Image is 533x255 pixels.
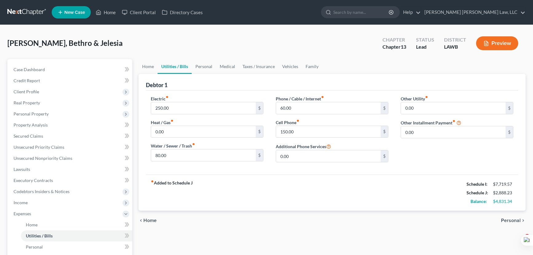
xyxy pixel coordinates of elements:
[192,143,195,146] i: fiber_manual_record
[512,234,527,249] iframe: Intercom live chat
[276,150,381,162] input: --
[444,43,466,51] div: LAWB
[14,156,72,161] span: Unsecured Nonpriority Claims
[302,59,322,74] a: Family
[14,167,30,172] span: Lawsuits
[296,119,299,122] i: fiber_manual_record
[501,218,521,223] span: Personal
[506,126,513,138] div: $
[525,234,530,239] span: 4
[9,153,132,164] a: Unsecured Nonpriority Claims
[64,10,85,15] span: New Case
[401,119,455,126] label: Other Installment Payment
[26,233,53,238] span: Utilities / Bills
[14,100,40,105] span: Real Property
[279,59,302,74] a: Vehicles
[151,149,256,161] input: --
[151,126,256,138] input: --
[14,89,39,94] span: Client Profile
[333,6,390,18] input: Search by name...
[476,36,518,50] button: Preview
[216,59,239,74] a: Medical
[400,7,421,18] a: Help
[471,199,487,204] strong: Balance:
[14,133,43,139] span: Secured Claims
[14,67,45,72] span: Case Dashboard
[276,95,324,102] label: Phone / Cable / Internet
[276,143,331,150] label: Additional Phone Services
[401,102,506,114] input: --
[256,149,263,161] div: $
[151,95,169,102] label: Electric
[381,150,388,162] div: $
[21,219,132,230] a: Home
[151,119,174,126] label: Heat / Gas
[151,180,193,206] strong: Added to Schedule J
[381,102,388,114] div: $
[421,7,525,18] a: [PERSON_NAME] [PERSON_NAME] Law, LLC
[14,178,53,183] span: Executory Contracts
[170,119,174,122] i: fiber_manual_record
[158,59,192,74] a: Utilities / Bills
[416,36,434,43] div: Status
[9,64,132,75] a: Case Dashboard
[444,36,466,43] div: District
[401,126,506,138] input: --
[26,244,43,249] span: Personal
[506,102,513,114] div: $
[138,218,157,223] button: chevron_left Home
[416,43,434,51] div: Lead
[239,59,279,74] a: Taxes / Insurance
[381,126,388,138] div: $
[159,7,206,18] a: Directory Cases
[276,102,381,114] input: --
[26,222,38,227] span: Home
[21,230,132,241] a: Utilities / Bills
[383,43,406,51] div: Chapter
[401,44,406,50] span: 13
[256,102,263,114] div: $
[276,119,299,126] label: Cell Phone
[151,180,154,183] i: fiber_manual_record
[9,175,132,186] a: Executory Contracts
[119,7,159,18] a: Client Portal
[138,218,143,223] i: chevron_left
[321,95,324,99] i: fiber_manual_record
[14,78,40,83] span: Credit Report
[192,59,216,74] a: Personal
[14,122,48,127] span: Property Analysis
[493,190,513,196] div: $2,888.23
[521,218,526,223] i: chevron_right
[7,38,123,47] span: [PERSON_NAME], Bethro & Jelesia
[14,211,31,216] span: Expenses
[9,142,132,153] a: Unsecured Priority Claims
[14,111,49,116] span: Personal Property
[501,218,526,223] button: Personal chevron_right
[9,164,132,175] a: Lawsuits
[93,7,119,18] a: Home
[452,119,455,123] i: fiber_manual_record
[151,102,256,114] input: --
[401,95,428,102] label: Other Utility
[143,218,157,223] span: Home
[166,95,169,99] i: fiber_manual_record
[9,119,132,131] a: Property Analysis
[9,75,132,86] a: Credit Report
[256,126,263,138] div: $
[383,36,406,43] div: Chapter
[151,143,195,149] label: Water / Sewer / Trash
[21,241,132,253] a: Personal
[14,189,70,194] span: Codebtors Insiders & Notices
[138,59,158,74] a: Home
[493,198,513,204] div: $4,831.34
[276,126,381,138] input: --
[14,144,64,150] span: Unsecured Priority Claims
[425,95,428,99] i: fiber_manual_record
[493,181,513,187] div: $7,719.57
[467,181,487,187] strong: Schedule I:
[146,81,167,89] div: Debtor 1
[14,200,28,205] span: Income
[467,190,488,195] strong: Schedule J:
[9,131,132,142] a: Secured Claims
